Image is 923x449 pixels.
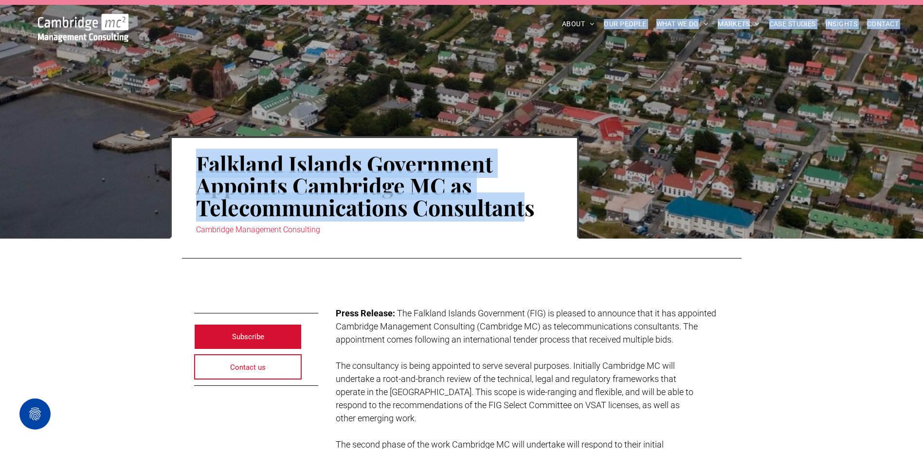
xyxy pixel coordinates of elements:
a: OUR PEOPLE [599,17,651,32]
span: The consultancy is being appointed to serve several purposes. Initially Cambridge MC will [336,361,675,371]
a: MARKETS [713,17,764,32]
strong: Press Release: [336,308,395,318]
span: other emerging work. [336,413,416,423]
span: respond to the recommendations of the FIG Select Committee on VSAT licenses, as well as [336,400,680,410]
span: appointment comes following an international tender process that received multiple bids. [336,334,673,345]
a: Subscribe [194,324,302,349]
span: operate in the [GEOGRAPHIC_DATA]. This scope is wide-ranging and flexible, and will be able to [336,387,693,397]
h1: Falkland Islands Government Appoints Cambridge MC as Telecommunications Consultants [196,152,553,219]
a: WHAT WE DO [652,17,713,32]
span: The Falkland Islands Government (FIG) is pleased to announce that it has appointed Cambridge Mana... [336,308,716,331]
a: Your Business Transformed | Cambridge Management Consulting [38,15,128,25]
a: Contact us [194,354,302,380]
a: CASE STUDIES [764,17,821,32]
span: Subscribe [232,325,264,349]
a: ABOUT [557,17,599,32]
span: Contact us [230,355,266,380]
a: INSIGHTS [821,17,862,32]
span: undertake a root-and-branch review of the technical, legal and regulatory frameworks that [336,374,676,384]
div: Cambridge Management Consulting [196,223,553,237]
img: Go to Homepage [38,14,128,42]
a: CONTACT [862,17,904,32]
